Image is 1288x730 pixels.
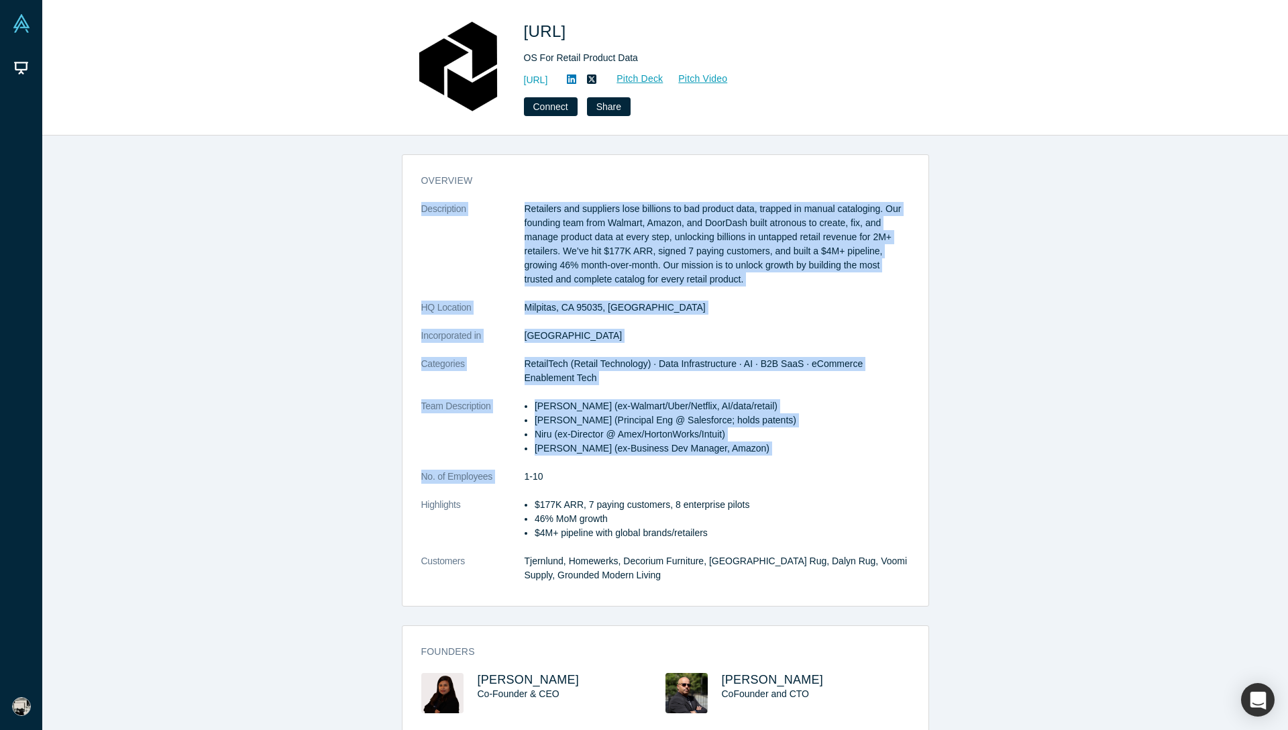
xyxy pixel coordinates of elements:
[421,329,525,357] dt: Incorporated in
[524,22,571,40] span: [URL]
[524,73,548,87] a: [URL]
[722,673,824,686] a: [PERSON_NAME]
[587,97,631,116] button: Share
[524,51,900,65] div: OS For Retail Product Data
[525,554,910,582] dd: Tjernlund, Homewerks, Decorium Furniture, [GEOGRAPHIC_DATA] Rug, Dalyn Rug, Voomi Supply, Grounde...
[421,645,891,659] h3: Founders
[535,413,910,427] p: [PERSON_NAME] (Principal Eng @ Salesforce; holds patents)
[12,697,31,716] img: Rahul Basu FRSA's Account
[421,470,525,498] dt: No. of Employees
[12,14,31,33] img: Alchemist Vault Logo
[421,174,891,188] h3: overview
[421,498,525,554] dt: Highlights
[535,399,910,413] p: [PERSON_NAME] (ex-Walmart/Uber/Netflix, AI/data/retail)
[524,97,578,116] button: Connect
[535,526,910,540] p: $4M+ pipeline with global brands/retailers
[421,399,525,470] dt: Team Description
[665,673,708,713] img: Surajit Dutta's Profile Image
[525,329,910,343] dd: [GEOGRAPHIC_DATA]
[535,441,910,456] p: [PERSON_NAME] (ex-Business Dev Manager, Amazon)
[421,301,525,329] dt: HQ Location
[478,688,559,699] span: Co-Founder & CEO
[421,357,525,399] dt: Categories
[535,427,910,441] p: Niru (ex-Director @ Amex/HortonWorks/Intuit)
[535,498,910,512] p: $177K ARR, 7 paying customers, 8 enterprise pilots
[421,554,525,596] dt: Customers
[535,512,910,526] p: 46% MoM growth
[478,673,580,686] a: [PERSON_NAME]
[421,673,464,713] img: Jayashree Dutta's Profile Image
[525,301,910,315] dd: Milpitas, CA 95035, [GEOGRAPHIC_DATA]
[421,202,525,301] dt: Description
[663,71,728,87] a: Pitch Video
[525,470,910,484] dd: 1-10
[525,202,910,286] p: Retailers and suppliers lose billions to bad product data, trapped in manual cataloging. Our foun...
[602,71,663,87] a: Pitch Deck
[411,19,505,113] img: Atronous.ai's Logo
[722,688,809,699] span: CoFounder and CTO
[525,358,863,383] span: RetailTech (Retail Technology) · Data Infrastructure · AI · B2B SaaS · eCommerce Enablement Tech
